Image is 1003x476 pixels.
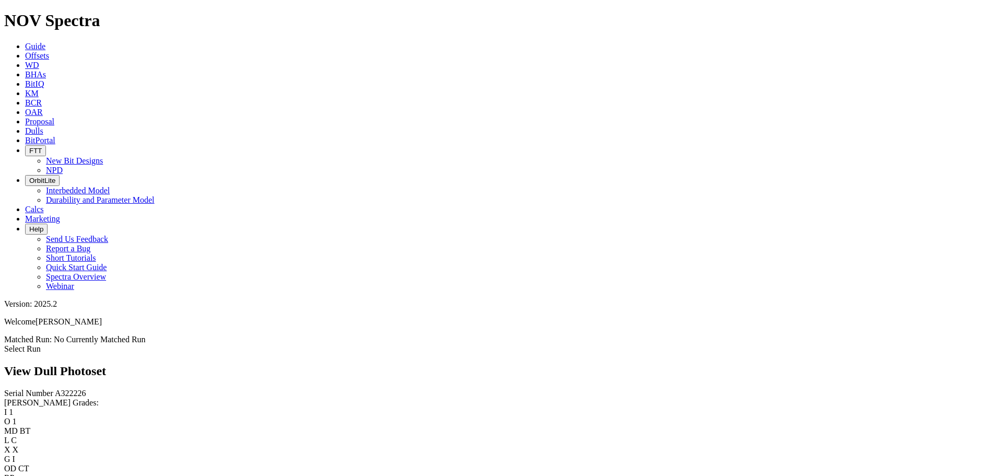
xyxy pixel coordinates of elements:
[25,51,49,60] a: Offsets
[25,117,54,126] a: Proposal
[46,235,108,243] a: Send Us Feedback
[4,464,16,473] label: OD
[13,455,15,463] span: I
[25,224,48,235] button: Help
[4,389,53,398] label: Serial Number
[25,98,42,107] a: BCR
[46,166,63,175] a: NPD
[46,186,110,195] a: Interbedded Model
[46,156,103,165] a: New Bit Designs
[4,445,10,454] label: X
[25,42,45,51] a: Guide
[25,205,44,214] a: Calcs
[25,70,46,79] a: BHAs
[25,89,39,98] a: KM
[46,244,90,253] a: Report a Bug
[46,282,74,291] a: Webinar
[4,11,999,30] h1: NOV Spectra
[4,417,10,426] label: O
[29,177,55,184] span: OrbitLite
[25,145,46,156] button: FTT
[4,317,999,327] p: Welcome
[25,126,43,135] a: Dulls
[55,389,86,398] span: A322226
[4,455,10,463] label: G
[9,408,13,416] span: 1
[18,464,29,473] span: CT
[46,253,96,262] a: Short Tutorials
[29,225,43,233] span: Help
[4,426,18,435] label: MD
[20,426,30,435] span: BT
[25,175,60,186] button: OrbitLite
[46,263,107,272] a: Quick Start Guide
[11,436,17,445] span: C
[4,408,7,416] label: I
[4,335,52,344] span: Matched Run:
[36,317,102,326] span: [PERSON_NAME]
[4,436,9,445] label: L
[54,335,146,344] span: No Currently Matched Run
[13,417,17,426] span: 1
[25,108,43,117] a: OAR
[25,61,39,69] a: WD
[13,445,19,454] span: X
[4,364,999,378] h2: View Dull Photoset
[4,299,999,309] div: Version: 2025.2
[4,398,999,408] div: [PERSON_NAME] Grades:
[29,147,42,155] span: FTT
[46,272,106,281] a: Spectra Overview
[46,195,155,204] a: Durability and Parameter Model
[25,79,44,88] a: BitIQ
[4,344,41,353] a: Select Run
[25,214,60,223] a: Marketing
[25,136,55,145] a: BitPortal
